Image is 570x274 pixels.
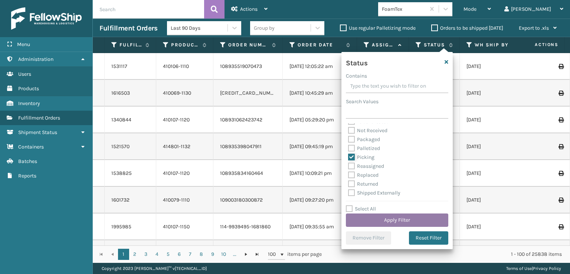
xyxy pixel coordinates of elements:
[506,263,561,274] div: |
[18,56,53,62] span: Administration
[111,116,131,124] a: 1340844
[129,249,140,260] a: 2
[163,63,189,69] a: 410106-1110
[163,249,174,260] a: 5
[213,160,283,187] td: 108935834160464
[111,196,130,204] a: 1601732
[475,42,520,48] label: WH Ship By Date
[18,144,44,150] span: Containers
[163,197,190,203] a: 410079-1110
[213,133,283,160] td: 108935398047911
[558,144,563,149] i: Print Label
[460,80,534,107] td: [DATE]
[298,42,343,48] label: Order Date
[533,266,561,271] a: Privacy Policy
[18,129,57,136] span: Shipment Status
[18,100,40,107] span: Inventory
[185,249,196,260] a: 7
[348,136,380,143] label: Packaged
[346,206,376,212] label: Select All
[558,198,563,203] i: Print Label
[240,6,258,12] span: Actions
[283,133,357,160] td: [DATE] 09:45:19 pm
[332,251,562,258] div: 1 - 100 of 25838 items
[111,143,130,150] a: 1521570
[348,190,400,196] label: Shipped Externally
[348,154,374,160] label: Picking
[346,98,379,105] label: Search Values
[346,56,367,68] h4: Status
[460,107,534,133] td: [DATE]
[17,41,30,48] span: Menu
[119,42,142,48] label: Fulfillment Order Id
[111,170,132,177] a: 1538825
[254,24,275,32] div: Group by
[228,42,268,48] label: Order Number
[558,171,563,176] i: Print Label
[283,107,357,133] td: [DATE] 05:29:20 pm
[506,266,532,271] a: Terms of Use
[163,143,190,150] a: 414801-1132
[218,249,229,260] a: 10
[348,145,380,151] label: Palletized
[171,42,199,48] label: Product SKU
[283,53,357,80] td: [DATE] 12:05:22 am
[460,213,534,240] td: [DATE]
[348,181,378,187] label: Returned
[346,213,448,227] button: Apply Filter
[268,251,279,258] span: 100
[140,249,151,260] a: 3
[348,163,384,169] label: Reassigned
[163,170,190,176] a: 410107-1120
[460,187,534,213] td: [DATE]
[174,249,185,260] a: 6
[346,72,367,80] label: Contains
[511,39,563,51] span: Actions
[99,24,157,33] h3: Fulfillment Orders
[18,85,39,92] span: Products
[18,115,60,121] span: Fulfillment Orders
[283,80,357,107] td: [DATE] 10:45:29 am
[11,7,82,30] img: logo
[348,172,379,178] label: Replaced
[213,53,283,80] td: 108935519070473
[213,80,283,107] td: [CREDIT_CARD_NUMBER]
[460,240,534,267] td: [DATE]
[409,231,448,245] button: Reset Filter
[558,64,563,69] i: Print Label
[382,5,426,13] div: FoamTex
[268,249,322,260] span: items per page
[558,91,563,96] i: Print Label
[213,240,283,267] td: 108931370259549
[18,158,37,164] span: Batches
[118,249,129,260] a: 1
[460,133,534,160] td: [DATE]
[213,187,283,213] td: 109003180300872
[283,213,357,240] td: [DATE] 09:35:55 am
[111,89,130,97] a: 1616503
[111,223,131,231] a: 1995985
[213,213,283,240] td: 114-9939495-1681860
[519,25,549,31] span: Export to .xls
[18,71,31,77] span: Users
[252,249,263,260] a: Go to the last page
[196,249,207,260] a: 8
[424,42,445,48] label: Status
[163,224,190,230] a: 410107-1150
[229,249,240,260] a: ...
[283,160,357,187] td: [DATE] 10:09:21 pm
[163,117,190,123] a: 410107-1120
[151,249,163,260] a: 4
[463,6,476,12] span: Mode
[348,127,387,134] label: Not Received
[340,25,416,31] label: Use regular Palletizing mode
[163,90,191,96] a: 410069-1130
[558,117,563,123] i: Print Label
[213,107,283,133] td: 108931062423742
[18,173,36,179] span: Reports
[346,80,448,93] input: Type the text you wish to filter on
[372,42,394,48] label: Assigned Carrier Service
[431,25,503,31] label: Orders to be shipped [DATE]
[460,53,534,80] td: [DATE]
[460,160,534,187] td: [DATE]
